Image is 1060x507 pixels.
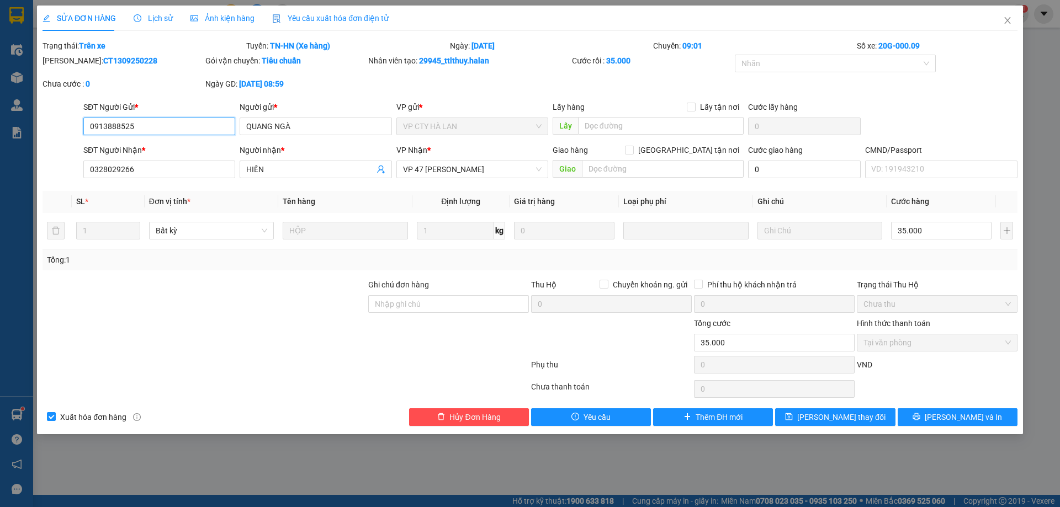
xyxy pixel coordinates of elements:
div: Người nhận [240,144,391,156]
span: Yêu cầu [584,411,611,423]
div: Cước rồi : [572,55,733,67]
span: Cước hàng [891,197,929,206]
label: Ghi chú đơn hàng [368,280,429,289]
th: Loại phụ phí [619,191,752,212]
button: Close [992,6,1023,36]
div: Phụ thu [530,359,693,378]
span: printer [913,413,920,421]
span: VP 47 Trần Khát Chân [403,161,542,178]
span: picture [190,14,198,22]
input: VD: Bàn, Ghế [283,222,407,239]
span: Yêu cầu xuất hóa đơn điện tử [272,14,389,23]
span: Lịch sử [134,14,173,23]
span: Bất kỳ [156,222,267,239]
div: Chưa thanh toán [530,381,693,400]
input: Ghi Chú [757,222,882,239]
span: save [785,413,793,421]
div: Ngày GD: [205,78,366,90]
span: [PERSON_NAME] thay đổi [797,411,886,423]
span: plus [683,413,691,421]
div: Ngày: [449,40,653,52]
span: Tại văn phòng [863,334,1011,351]
span: clock-circle [134,14,141,22]
img: icon [272,14,281,23]
b: TN-HN (Xe hàng) [270,41,330,50]
button: save[PERSON_NAME] thay đổi [775,408,895,426]
span: kg [494,222,505,239]
div: Số xe: [856,40,1019,52]
span: info-circle [133,413,141,421]
b: [DATE] 08:59 [239,79,284,88]
input: Cước lấy hàng [748,118,861,135]
span: SỬA ĐƠN HÀNG [43,14,116,23]
button: plusThêm ĐH mới [653,408,773,426]
b: [DATE] [471,41,495,50]
input: Dọc đường [578,117,744,135]
span: Thêm ĐH mới [696,411,743,423]
div: Trạng thái: [41,40,245,52]
span: Lấy [553,117,578,135]
span: Lấy hàng [553,103,585,111]
span: Ảnh kiện hàng [190,14,255,23]
label: Cước lấy hàng [748,103,798,111]
div: [PERSON_NAME]: [43,55,203,67]
div: CMND/Passport [865,144,1017,156]
button: printer[PERSON_NAME] và In [898,408,1017,426]
div: SĐT Người Nhận [83,144,235,156]
span: Thu Hộ [531,280,556,289]
span: exclamation-circle [571,413,579,421]
span: Giá trị hàng [514,197,555,206]
span: Xuất hóa đơn hàng [56,411,131,423]
input: 0 [514,222,614,239]
div: Tuyến: [245,40,449,52]
button: exclamation-circleYêu cầu [531,408,651,426]
span: SL [76,197,85,206]
button: plus [1000,222,1013,239]
div: Chưa cước : [43,78,203,90]
span: edit [43,14,50,22]
span: Định lượng [441,197,480,206]
label: Hình thức thanh toán [857,319,930,328]
span: delete [437,413,445,421]
span: Chưa thu [863,296,1011,312]
input: Cước giao hàng [748,161,861,178]
span: VND [857,360,872,369]
div: Gói vận chuyển: [205,55,366,67]
div: Trạng thái Thu Hộ [857,279,1017,291]
div: Chuyến: [652,40,856,52]
b: 20G-000.09 [878,41,920,50]
span: Tổng cước [694,319,730,328]
span: Tên hàng [283,197,315,206]
b: 0 [86,79,90,88]
span: [PERSON_NAME] và In [925,411,1002,423]
th: Ghi chú [753,191,887,212]
b: Tiêu chuẩn [262,56,301,65]
span: VP Nhận [396,146,427,154]
button: delete [47,222,65,239]
b: 35.000 [606,56,630,65]
input: Dọc đường [582,160,744,178]
label: Cước giao hàng [748,146,803,154]
span: Giao hàng [553,146,588,154]
span: Phí thu hộ khách nhận trả [703,279,801,291]
span: VP CTY HÀ LAN [403,118,542,135]
button: deleteHủy Đơn Hàng [409,408,529,426]
span: Lấy tận nơi [696,101,744,113]
b: 09:01 [682,41,702,50]
b: 29945_ttlthuy.halan [419,56,489,65]
div: Người gửi [240,101,391,113]
span: Hủy Đơn Hàng [449,411,500,423]
span: Chuyển khoản ng. gửi [608,279,692,291]
div: VP gửi [396,101,548,113]
div: SĐT Người Gửi [83,101,235,113]
span: close [1003,16,1012,25]
input: Ghi chú đơn hàng [368,295,529,313]
b: Trên xe [79,41,105,50]
span: Đơn vị tính [149,197,190,206]
div: Nhân viên tạo: [368,55,570,67]
div: Tổng: 1 [47,254,409,266]
b: CT1309250228 [103,56,157,65]
span: [GEOGRAPHIC_DATA] tận nơi [634,144,744,156]
span: user-add [377,165,385,174]
span: Giao [553,160,582,178]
